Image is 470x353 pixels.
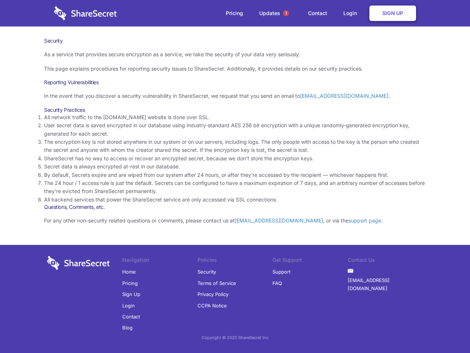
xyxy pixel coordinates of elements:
[122,256,198,266] li: Navigation
[235,217,323,224] a: [EMAIL_ADDRESS][DOMAIN_NAME]
[198,266,216,277] a: Security
[44,196,426,204] li: All backend services that power the ShareSecret service are only accessed via SSL connections.
[44,179,426,196] li: The 24 hour / 1 access rule is just the default. Secrets can be configured to have a maximum expi...
[283,10,289,16] span: 1
[348,256,423,266] li: Contact Us
[198,256,273,266] li: Policies
[198,278,236,289] a: Terms of Service
[336,2,368,25] a: Login
[348,217,381,224] a: support page
[272,256,348,266] li: Get Support
[122,289,140,300] a: Sign Up
[54,6,117,20] img: logo-wordmark-white-trans-d4663122ce5f474addd5e946df7df03e33cb6a1c49d2221995e7729f52c070b2.svg
[218,2,250,25] a: Pricing
[369,6,416,21] a: Sign Up
[122,311,140,322] a: Contact
[198,300,227,311] a: CCPA Notice
[198,289,228,300] a: Privacy Policy
[44,204,426,210] h3: Questions, Comments, etc.
[44,217,426,225] p: For any other non-security related questions or comments, please contact us at , or via the .
[44,92,426,100] p: In the event that you discover a security vulnerability in ShareSecret, we request that you send ...
[122,300,135,311] a: Login
[300,93,388,99] a: [EMAIL_ADDRESS][DOMAIN_NAME]
[272,278,282,289] a: FAQ
[348,275,423,294] a: [EMAIL_ADDRESS][DOMAIN_NAME]
[44,79,426,86] h3: Reporting Vulnerabilities
[44,50,426,58] p: As a service that provides secure encryption as a service, we take the security of your data very...
[272,266,290,277] a: Support
[44,113,426,121] li: All network traffic to the [DOMAIN_NAME] website is done over SSL.
[122,322,133,333] a: Blog
[44,163,426,171] li: Secret data is always encrypted at-rest in our database.
[44,38,426,44] h1: Security
[44,121,426,138] li: User secret data is saved encrypted in our database using industry-standard AES 256 bit encryptio...
[47,256,110,270] img: logo-wordmark-white-trans-d4663122ce5f474addd5e946df7df03e33cb6a1c49d2221995e7729f52c070b2.svg
[44,171,426,179] li: By default, Secrets expire and are wiped from our system after 24 hours, or after they’re accesse...
[44,65,426,73] p: This page explains procedures for reporting security issues to ShareSecret. Additionally, it prov...
[44,154,426,163] li: ShareSecret has no way to access or recover an encrypted secret, because we don’t store the encry...
[122,278,138,289] a: Pricing
[44,107,426,113] h3: Security Practices
[122,266,136,277] a: Home
[301,2,335,25] a: Contact
[44,138,426,154] li: The encryption key is not stored anywhere in our system or on our servers, including logs. The on...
